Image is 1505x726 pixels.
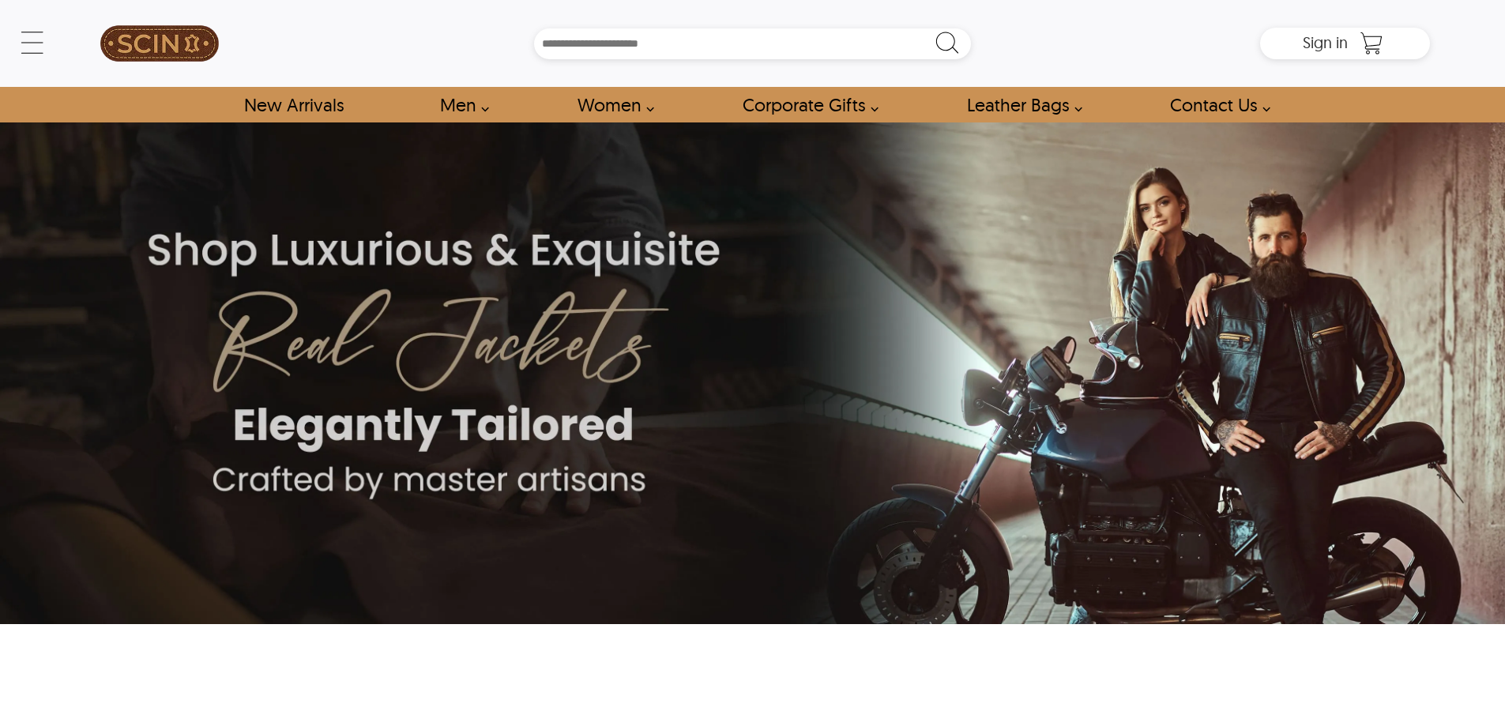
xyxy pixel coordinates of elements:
a: shop men's leather jackets [422,87,498,122]
a: Sign in [1303,38,1348,51]
img: SCIN [100,8,219,79]
a: SCIN [75,8,244,79]
a: Shop Leather Corporate Gifts [724,87,887,122]
a: Shop Women Leather Jackets [559,87,663,122]
a: contact-us [1152,87,1279,122]
a: Shop New Arrivals [226,87,361,122]
span: Sign in [1303,32,1348,52]
a: Shopping Cart [1356,32,1387,55]
a: Shop Leather Bags [949,87,1091,122]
